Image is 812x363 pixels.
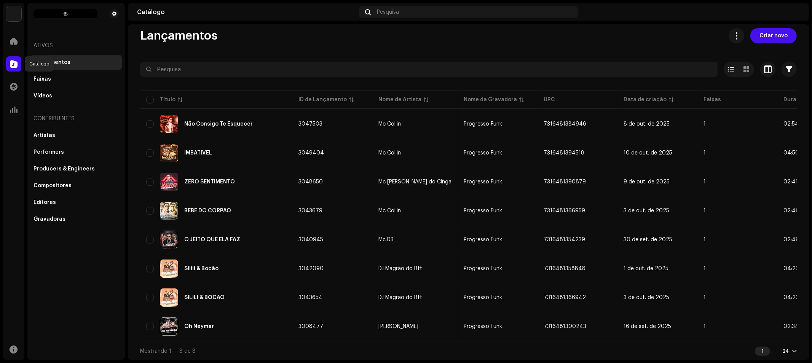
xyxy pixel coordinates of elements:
[30,128,122,143] re-m-nav-item: Artistas
[624,208,669,213] span: 3 de out. de 2025
[704,237,706,242] span: 1
[184,266,219,271] div: Silili & Bocão
[34,199,56,205] div: Editores
[184,208,231,213] div: BEBÊ DO CORPÃO
[704,208,706,213] span: 1
[624,237,672,242] span: 30 de set. de 2025
[464,150,502,156] span: Progresso Funk
[34,93,52,99] div: Vídeos
[30,178,122,193] re-m-nav-item: Compositores
[378,121,451,127] span: Mc Collin
[378,96,421,103] div: Nome de Artista
[140,28,217,43] span: Lançamentos
[378,150,401,156] div: Mc Collin
[783,150,799,156] span: 04:50
[34,76,51,82] div: Faixas
[544,150,584,156] span: 7316481394518
[704,266,706,271] span: 1
[184,237,240,242] div: O JEITO QUE ELA FAZ
[137,9,356,15] div: Catálogo
[30,195,122,210] re-m-nav-item: Editores
[624,150,672,156] span: 10 de out. de 2025
[783,295,799,300] span: 04:22
[34,149,64,155] div: Performers
[160,317,178,336] img: f8a16a3b-6b17-43b8-9fdd-fdec82f0b0b6
[298,96,347,103] div: ID de Lançamento
[544,324,586,329] span: 7316481300243
[34,59,70,65] div: Lançamentos
[704,324,706,329] span: 1
[378,179,451,185] span: Mc Igor do Cinga
[30,37,122,55] re-a-nav-header: Ativos
[378,266,451,271] span: DJ Magrão do Btt
[378,208,401,213] div: Mc Collin
[160,144,178,162] img: e71f9adf-a399-46c9-913a-d7cbd0d7f7ee
[377,9,399,15] span: Pesquisa
[464,179,502,185] span: Progresso Funk
[783,266,799,271] span: 04:22
[464,324,502,329] span: Progresso Funk
[782,348,789,354] div: 24
[624,179,670,185] span: 9 de out. de 2025
[184,121,253,127] div: Não Consigo Te Esquecer
[160,202,178,220] img: 614e4c71-61b4-439d-adab-8a31dde818ea
[378,237,451,242] span: Mc DR
[759,28,788,43] span: Criar novo
[544,208,585,213] span: 7316481366959
[464,121,502,127] span: Progresso Funk
[34,216,65,222] div: Gravadoras
[544,295,586,300] span: 7316481366942
[750,28,797,43] button: Criar novo
[704,121,706,127] span: 1
[184,324,214,329] div: Oh Neymar
[30,161,122,177] re-m-nav-item: Producers & Engineers
[704,295,706,300] span: 1
[298,179,323,185] span: 3048650
[34,183,72,189] div: Compositores
[30,110,122,128] re-a-nav-header: Contribuintes
[160,96,175,103] div: Título
[788,6,800,18] img: 7e20cce0-968a-4e3f-89d5-3ed969c7b438
[464,295,502,300] span: Progresso Funk
[378,295,422,300] div: DJ Magrão do Btt
[140,349,196,354] span: Mostrando 1 — 8 de 8
[298,208,322,213] span: 3043679
[783,121,799,127] span: 02:54
[34,9,97,18] img: c6f85260-b54e-4b60-831c-5db41421b95e
[34,166,95,172] div: Producers & Engineers
[544,237,585,242] span: 7316481354239
[140,62,718,77] input: Pesquisa
[544,266,585,271] span: 7316481358848
[544,121,586,127] span: 7316481384946
[184,179,235,185] div: ZERO SENTIMENTO
[160,288,178,307] img: b0821d68-d521-4193-a45a-f6695a45473e
[298,324,323,329] span: 3008477
[704,179,706,185] span: 1
[624,121,670,127] span: 8 de out. de 2025
[30,88,122,103] re-m-nav-item: Vídeos
[160,115,178,133] img: 12311bf6-0bf8-4e14-bd7f-ebf29bcf5f4a
[34,132,55,139] div: Artistas
[783,237,799,242] span: 02:49
[755,347,770,356] div: 1
[783,179,798,185] span: 02:41
[6,6,21,21] img: c86870aa-2232-4ba3-9b41-08f587110171
[783,324,799,329] span: 02:34
[378,266,422,271] div: DJ Magrão do Btt
[464,96,517,103] div: Nome da Gravadora
[704,150,706,156] span: 1
[464,237,502,242] span: Progresso Funk
[378,324,451,329] span: MC BERNADIN
[378,324,418,329] div: [PERSON_NAME]
[298,266,324,271] span: 3042090
[30,145,122,160] re-m-nav-item: Performers
[378,237,394,242] div: Mc DR
[184,150,212,156] div: IMBATÍVEL
[378,121,401,127] div: Mc Collin
[624,266,668,271] span: 1 de out. de 2025
[378,208,451,213] span: Mc Collin
[624,324,671,329] span: 16 de set. de 2025
[298,150,324,156] span: 3049404
[160,173,178,191] img: e6af568d-4591-4285-b853-eea7c51b8e35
